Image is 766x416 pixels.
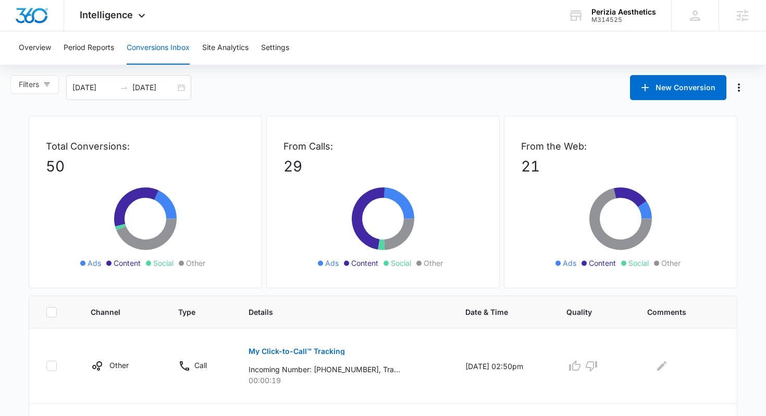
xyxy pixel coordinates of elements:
p: Total Conversions: [46,139,245,153]
button: Manage Numbers [731,79,747,96]
input: End date [132,82,176,93]
span: Comments [647,307,705,317]
p: Call [194,360,207,371]
span: Content [589,258,616,268]
span: Social [628,258,649,268]
button: Overview [19,31,51,65]
button: Edit Comments [653,358,670,374]
button: Conversions Inbox [127,31,190,65]
span: Other [661,258,681,268]
span: Type [178,307,208,317]
div: account name [591,8,656,16]
span: Ads [325,258,339,268]
p: 50 [46,155,245,177]
p: 00:00:19 [249,375,440,386]
input: Start date [72,82,116,93]
button: Settings [261,31,289,65]
span: Details [249,307,425,317]
div: account id [591,16,656,23]
span: Intelligence [80,9,133,20]
p: Incoming Number: [PHONE_NUMBER], Tracking Number: [PHONE_NUMBER], Ring To: [PHONE_NUMBER], Caller... [249,364,400,375]
span: Ads [563,258,576,268]
span: Social [153,258,174,268]
button: Period Reports [64,31,114,65]
p: 21 [521,155,720,177]
span: swap-right [120,83,128,92]
p: From the Web: [521,139,720,153]
span: Other [186,258,205,268]
span: Quality [566,307,607,317]
span: Date & Time [465,307,527,317]
p: My Click-to-Call™ Tracking [249,348,345,355]
p: Other [109,360,129,371]
p: 29 [283,155,483,177]
button: My Click-to-Call™ Tracking [249,339,345,364]
span: Content [114,258,141,268]
p: From Calls: [283,139,483,153]
span: Other [424,258,443,268]
span: Channel [91,307,138,317]
span: to [120,83,128,92]
span: Filters [19,79,39,90]
button: New Conversion [630,75,726,100]
span: Ads [88,258,101,268]
td: [DATE] 02:50pm [453,328,554,404]
button: Filters [10,75,59,94]
span: Content [351,258,378,268]
span: Social [391,258,411,268]
button: Site Analytics [202,31,249,65]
